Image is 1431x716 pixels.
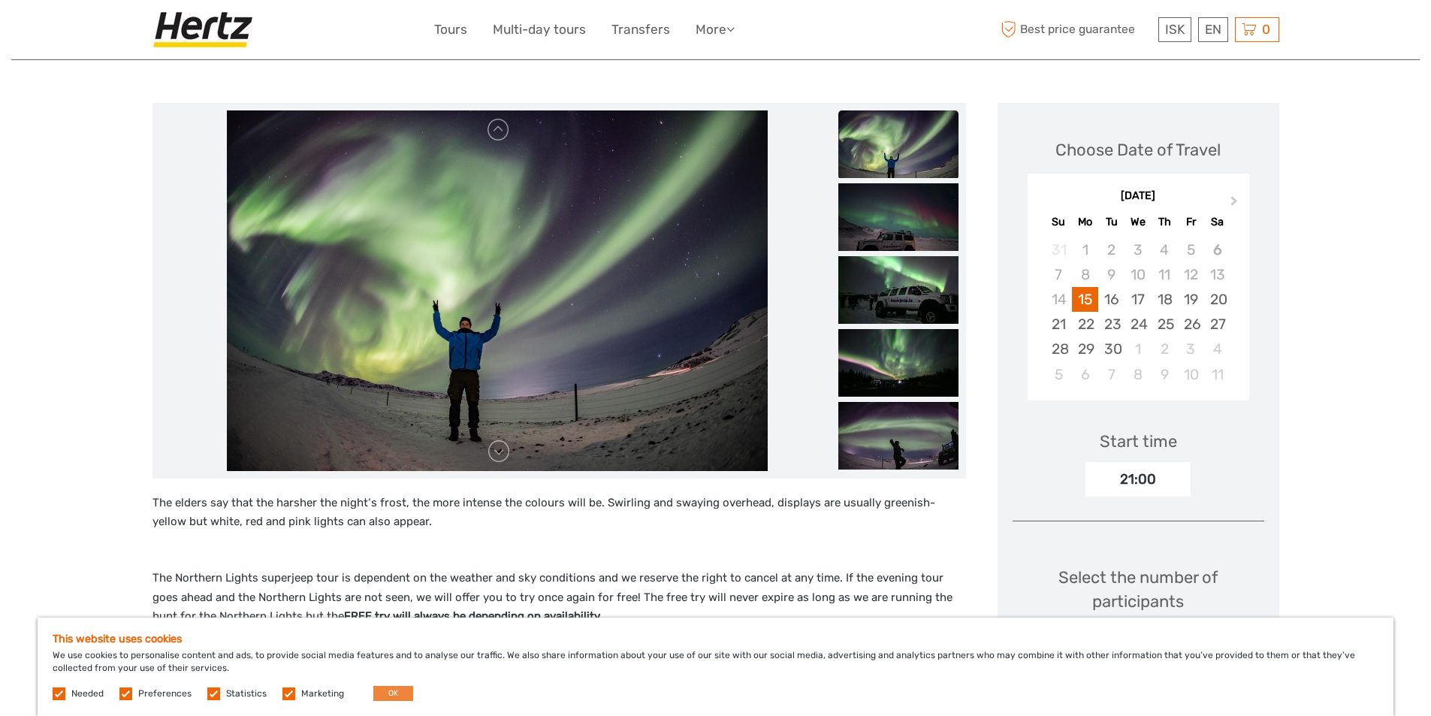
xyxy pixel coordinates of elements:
[1204,362,1230,387] div: Choose Saturday, October 11th, 2025
[1046,237,1072,262] div: Not available Sunday, August 31st, 2025
[1152,262,1178,287] div: Not available Thursday, September 11th, 2025
[1046,287,1072,312] div: Not available Sunday, September 14th, 2025
[1125,212,1151,232] div: We
[1224,192,1248,216] button: Next Month
[1125,262,1151,287] div: Not available Wednesday, September 10th, 2025
[1072,337,1098,361] div: Choose Monday, September 29th, 2025
[434,19,467,41] a: Tours
[173,23,191,41] button: Open LiveChat chat widget
[1072,212,1098,232] div: Mo
[1032,237,1244,387] div: month 2025-09
[1046,262,1072,287] div: Not available Sunday, September 7th, 2025
[1204,312,1230,337] div: Choose Saturday, September 27th, 2025
[53,633,1378,645] h5: This website uses cookies
[1152,212,1178,232] div: Th
[838,183,959,251] img: 7bfde54a70094c728f13280623e1bf9b_slider_thumbnail.jpeg
[1072,262,1098,287] div: Not available Monday, September 8th, 2025
[1072,362,1098,387] div: Choose Monday, October 6th, 2025
[1013,566,1264,634] div: Select the number of participants
[1072,237,1098,262] div: Not available Monday, September 1st, 2025
[344,609,600,623] strong: FREE try will always be depending on availability
[38,618,1393,716] div: We use cookies to personalise content and ads, to provide social media features and to analyse ou...
[227,110,768,471] img: 2e5ec8a9d45e470eacb60907e4cf6845_main_slider.jpeg
[838,110,959,178] img: 2e5ec8a9d45e470eacb60907e4cf6845_slider_thumbnail.jpeg
[1085,462,1191,497] div: 21:00
[1178,262,1204,287] div: Not available Friday, September 12th, 2025
[152,11,259,48] img: Hertz
[1098,312,1125,337] div: Choose Tuesday, September 23rd, 2025
[1046,312,1072,337] div: Choose Sunday, September 21st, 2025
[1260,22,1273,37] span: 0
[1046,337,1072,361] div: Choose Sunday, September 28th, 2025
[71,687,104,700] label: Needed
[1152,337,1178,361] div: Choose Thursday, October 2nd, 2025
[1055,138,1221,162] div: Choose Date of Travel
[838,329,959,397] img: e097dcb2fee6491e84c397cf3870e005_slider_thumbnail.jpeg
[1072,312,1098,337] div: Choose Monday, September 22nd, 2025
[1098,287,1125,312] div: Choose Tuesday, September 16th, 2025
[1028,189,1249,204] div: [DATE]
[1204,212,1230,232] div: Sa
[1152,237,1178,262] div: Not available Thursday, September 4th, 2025
[1165,22,1185,37] span: ISK
[1178,362,1204,387] div: Choose Friday, October 10th, 2025
[1046,362,1072,387] div: Choose Sunday, October 5th, 2025
[1072,287,1098,312] div: Choose Monday, September 15th, 2025
[1178,237,1204,262] div: Not available Friday, September 5th, 2025
[1098,212,1125,232] div: Tu
[838,402,959,470] img: 5fbbd7aed5a74b0ca8e24c2910080f3b_slider_thumbnail.jpeg
[21,26,170,38] p: We're away right now. Please check back later!
[1098,262,1125,287] div: Not available Tuesday, September 9th, 2025
[226,687,267,700] label: Statistics
[838,256,959,324] img: c5ee916af8114c9491d2860862d4b955_slider_thumbnail.jpeg
[1098,337,1125,361] div: Choose Tuesday, September 30th, 2025
[1178,312,1204,337] div: Choose Friday, September 26th, 2025
[152,569,966,645] p: The Northern Lights superjeep tour is dependent on the weather and sky conditions and we reserve ...
[1178,337,1204,361] div: Choose Friday, October 3rd, 2025
[1152,312,1178,337] div: Choose Thursday, September 25th, 2025
[1125,312,1151,337] div: Choose Wednesday, September 24th, 2025
[1204,287,1230,312] div: Choose Saturday, September 20th, 2025
[301,687,344,700] label: Marketing
[138,687,192,700] label: Preferences
[1098,237,1125,262] div: Not available Tuesday, September 2nd, 2025
[998,17,1155,42] span: Best price guarantee
[1178,212,1204,232] div: Fr
[1098,362,1125,387] div: Choose Tuesday, October 7th, 2025
[1125,237,1151,262] div: Not available Wednesday, September 3rd, 2025
[1046,212,1072,232] div: Su
[1125,337,1151,361] div: Choose Wednesday, October 1st, 2025
[1198,17,1228,42] div: EN
[1204,337,1230,361] div: Choose Saturday, October 4th, 2025
[1100,430,1177,453] div: Start time
[1204,237,1230,262] div: Not available Saturday, September 6th, 2025
[696,19,735,41] a: More
[611,19,670,41] a: Transfers
[1152,287,1178,312] div: Choose Thursday, September 18th, 2025
[1125,287,1151,312] div: Choose Wednesday, September 17th, 2025
[373,686,413,701] button: OK
[1152,362,1178,387] div: Choose Thursday, October 9th, 2025
[1178,287,1204,312] div: Choose Friday, September 19th, 2025
[1204,262,1230,287] div: Not available Saturday, September 13th, 2025
[1125,362,1151,387] div: Choose Wednesday, October 8th, 2025
[152,494,966,551] p: The elders say that the harsher the night‘s frost, the more intense the colours will be. Swirling...
[493,19,586,41] a: Multi-day tours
